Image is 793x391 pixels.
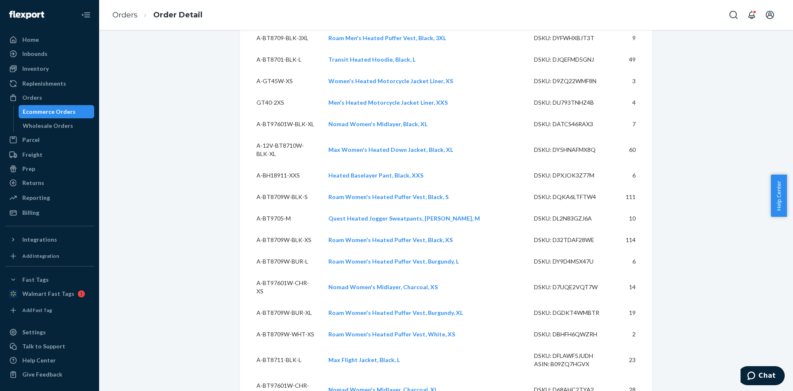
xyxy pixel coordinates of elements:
[618,229,652,251] td: 114
[5,33,94,46] a: Home
[741,366,785,387] iframe: Opens a widget where you can chat to one of our agents
[328,146,453,153] a: Max Women's Heated Down Jacket, Black, XL
[534,309,612,317] div: DSKU: DGDKT4WMBTR
[5,249,94,263] a: Add Integration
[534,283,612,291] div: DSKU: D7UQE2VQT7W
[240,229,322,251] td: A-BT8709W-BLK-XS
[5,368,94,381] button: Give Feedback
[5,340,94,353] button: Talk to Support
[725,7,742,23] button: Open Search Box
[618,302,652,324] td: 19
[328,258,459,265] a: Roam Women's Heated Puffer Vest, Burgundy, L
[328,172,423,179] a: Heated Baselayer Pant, Black, XXS
[5,62,94,75] a: Inventory
[771,175,787,217] button: Help Center
[618,324,652,345] td: 2
[618,49,652,70] td: 49
[5,148,94,161] a: Freight
[22,235,57,244] div: Integrations
[112,10,138,19] a: Orders
[534,77,612,85] div: DSKU: D9ZQ22WMF8N
[534,55,612,64] div: DSKU: DJQEFMD5GNJ
[9,11,44,19] img: Flexport logo
[22,370,62,379] div: Give Feedback
[5,47,94,60] a: Inbounds
[618,92,652,113] td: 4
[23,122,73,130] div: Wholesale Orders
[240,208,322,229] td: A-BT9705-M
[328,77,453,84] a: Women's Heated Motorcycle Jacket Liner, XS
[240,27,322,49] td: A-BT8709-BLK-3XL
[5,326,94,339] a: Settings
[22,79,66,88] div: Replenishments
[5,273,94,286] button: Fast Tags
[106,3,209,27] ol: breadcrumbs
[618,27,652,49] td: 9
[534,98,612,107] div: DSKU: DU793TNHZ4B
[762,7,778,23] button: Open account menu
[328,120,427,127] a: Nomad Women's Midlayer, Black, XL
[618,113,652,135] td: 7
[22,342,65,350] div: Talk to Support
[22,136,40,144] div: Parcel
[534,193,612,201] div: DSKU: DQKA6LTFTW4
[240,165,322,186] td: A-BH18911-XXS
[22,209,39,217] div: Billing
[618,186,652,208] td: 111
[240,251,322,272] td: A-BT8709W-BUR-L
[5,133,94,146] a: Parcel
[22,165,35,173] div: Prep
[22,179,44,187] div: Returns
[328,215,480,222] a: Quest Heated Jogger Sweatpants, [PERSON_NAME], M
[618,208,652,229] td: 10
[618,165,652,186] td: 6
[5,354,94,367] a: Help Center
[534,236,612,244] div: DSKU: D32TDAF28WE
[5,191,94,204] a: Reporting
[618,70,652,92] td: 3
[23,108,76,116] div: Ecommerce Orders
[5,176,94,190] a: Returns
[22,36,39,44] div: Home
[5,91,94,104] a: Orders
[5,77,94,90] a: Replenishments
[5,206,94,219] a: Billing
[328,309,463,316] a: Roam Women's Heated Puffer Vest, Burgundy, XL
[5,162,94,175] a: Prep
[328,283,438,290] a: Nomad Women's Midlayer, Charcoal, XS
[5,287,94,300] a: Walmart Fast Tags
[22,252,59,259] div: Add Integration
[22,194,50,202] div: Reporting
[22,50,47,58] div: Inbounds
[22,151,43,159] div: Freight
[240,186,322,208] td: A-BT8709W-BLK-S
[22,307,52,314] div: Add Fast Tag
[240,135,322,165] td: A-12V-BT8710W-BLK-XL
[5,304,94,317] a: Add Fast Tag
[534,214,612,223] div: DSKU: DL2N83GZJ6A
[240,113,322,135] td: A-BT97601W-BLK-XL
[22,276,49,284] div: Fast Tags
[153,10,202,19] a: Order Detail
[534,171,612,180] div: DSKU: DPXJOK3Z77M
[22,328,46,336] div: Settings
[328,34,446,41] a: Roam Men's Heated Puffer Vest, Black, 3XL
[534,360,612,368] div: ASIN: B09ZQ7HGVX
[19,105,95,118] a: Ecommerce Orders
[22,65,49,73] div: Inventory
[534,352,612,360] div: DSKU: DFLAWF5JUDH
[328,99,448,106] a: Men's Heated Motorcycle Jacket Liner, XXS
[534,257,612,266] div: DSKU: DY9D4M5X47U
[240,324,322,345] td: A-BT8709W-WHT-XS
[240,302,322,324] td: A-BT8709W-BUR-XL
[618,272,652,302] td: 14
[534,120,612,128] div: DSKU: DATCS46RAX3
[22,356,56,365] div: Help Center
[19,119,95,132] a: Wholesale Orders
[328,193,449,200] a: Roam Women's Heated Puffer Vest, Black, S
[5,233,94,246] button: Integrations
[534,146,612,154] div: DSKU: DY5HNAFMX8Q
[240,345,322,375] td: A-BT8711-BLK-L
